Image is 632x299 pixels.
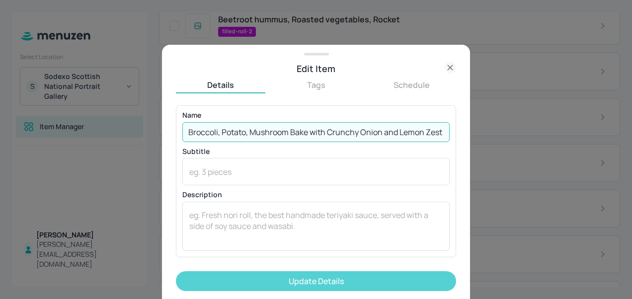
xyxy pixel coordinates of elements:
button: Details [176,79,265,90]
p: Name [182,112,450,119]
p: Description [182,191,450,198]
button: Schedule [367,79,456,90]
input: eg. Chicken Teriyaki Sushi Roll [182,122,450,142]
button: Tags [271,79,361,90]
div: Edit Item [176,62,456,75]
p: Subtitle [182,148,450,155]
button: Update Details [176,271,456,291]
